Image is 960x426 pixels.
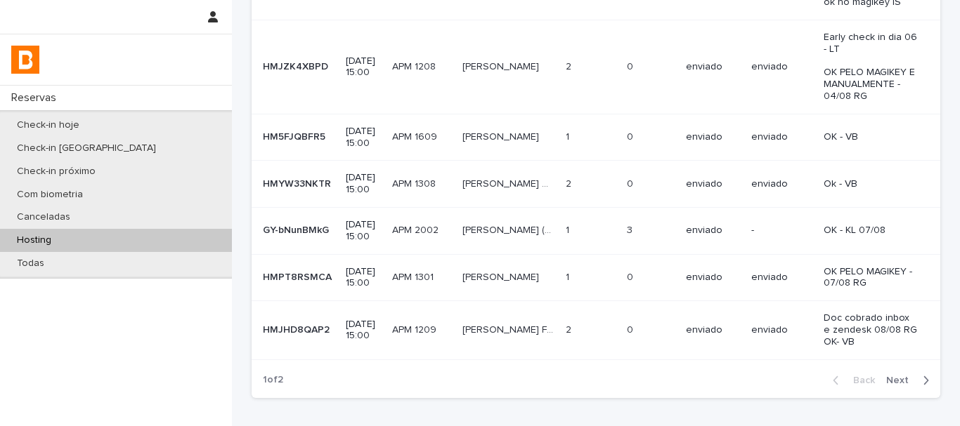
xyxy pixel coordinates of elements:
p: 1 [566,128,572,143]
p: [PERSON_NAME] [462,128,542,143]
p: Hosting [6,234,63,246]
p: Check-in próximo [6,166,107,178]
p: Ok - VB [824,178,918,190]
p: HMJHD8QAP2 [263,321,332,336]
p: APM 2002 [392,222,441,237]
p: APM 1209 [392,321,439,336]
p: HMJZK4XBPD [263,58,331,73]
p: Check-in [GEOGRAPHIC_DATA] [6,142,167,154]
button: Back [822,374,881,387]
tr: HMJZK4XBPDHMJZK4XBPD [DATE] 15:00APM 1208APM 1208 [PERSON_NAME][PERSON_NAME] 22 00 enviadoenviado... [252,20,940,114]
p: Ramon Pontes Da Costa Souza [462,175,557,190]
p: [DATE] 15:00 [346,126,381,149]
p: Todas [6,258,56,269]
p: 1 of 2 [252,363,294,397]
p: HM5FJQBFR5 [263,128,328,143]
p: APM 1208 [392,58,439,73]
tr: HMYW33NKTRHMYW33NKTR [DATE] 15:00APM 1308APM 1308 [PERSON_NAME] Da Costa [PERSON_NAME][PERSON_NAM... [252,161,940,208]
p: enviado [686,225,740,237]
p: OK - KL 07/08 [824,225,918,237]
tr: HM5FJQBFR5HM5FJQBFR5 [DATE] 15:00APM 1609APM 1609 [PERSON_NAME][PERSON_NAME] 11 00 enviadoenviado... [252,114,940,161]
p: 2 [566,321,574,336]
p: - [751,225,812,237]
p: 0 [627,128,636,143]
p: [DATE] 15:00 [346,319,381,342]
p: [PERSON_NAME] [462,269,542,284]
tr: HMJHD8QAP2HMJHD8QAP2 [DATE] 15:00APM 1209APM 1209 [PERSON_NAME] Francisco Do [PERSON_NAME][PERSON... [252,301,940,359]
p: 2 [566,175,574,190]
span: Next [886,375,917,385]
p: Alexandre Henrique [462,58,542,73]
span: Back [845,375,875,385]
tr: GY-bNunBMkGGY-bNunBMkG [DATE] 15:00APM 2002APM 2002 [PERSON_NAME] (Simutec)[PERSON_NAME] (Simutec... [252,208,940,255]
p: enviado [686,272,740,284]
p: 1 [566,269,572,284]
button: Next [881,374,940,387]
p: enviado [751,324,812,336]
p: enviado [686,178,740,190]
p: Early check in dia 06 - LT OK PELO MAGIKEY E MANUALMENTE - 04/08 RG [824,32,918,102]
p: APM 1609 [392,128,440,143]
p: [DATE] 15:00 [346,55,381,79]
img: zVaNuJHRTjyIjT5M9Xd5 [11,46,39,74]
p: 3 [627,222,635,237]
p: HMPT8RSMCA [263,269,335,284]
p: APM 1301 [392,269,436,284]
p: enviado [751,178,812,190]
p: Canceladas [6,211,82,223]
p: 0 [627,58,636,73]
tr: HMPT8RSMCAHMPT8RSMCA [DATE] 15:00APM 1301APM 1301 [PERSON_NAME][PERSON_NAME] 11 00 enviadoenviado... [252,254,940,301]
p: [DATE] 15:00 [346,266,381,290]
p: 1 [566,222,572,237]
p: enviado [686,324,740,336]
p: Check-in hoje [6,119,91,131]
p: [DATE] 15:00 [346,172,381,196]
p: Doc cobrado inbox e zendesk 08/08 RG OK- VB [824,312,918,347]
p: 2 [566,58,574,73]
p: APM 1308 [392,175,439,190]
p: enviado [686,61,740,73]
p: 0 [627,269,636,284]
p: [DATE] 15:00 [346,219,381,243]
p: enviado [751,61,812,73]
p: enviado [686,131,740,143]
p: OK - VB [824,131,918,143]
p: 0 [627,175,636,190]
p: Com biometria [6,189,94,201]
p: Fernanda Francisco Do Prado [462,321,557,336]
p: Reservas [6,91,67,105]
p: 0 [627,321,636,336]
p: Felipe De lima (Simutec) [462,222,557,237]
p: enviado [751,131,812,143]
p: GY-bNunBMkG [263,222,332,237]
p: HMYW33NKTR [263,175,334,190]
p: enviado [751,272,812,284]
p: OK PELO MAGIKEY - 07/08 RG [824,266,918,290]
